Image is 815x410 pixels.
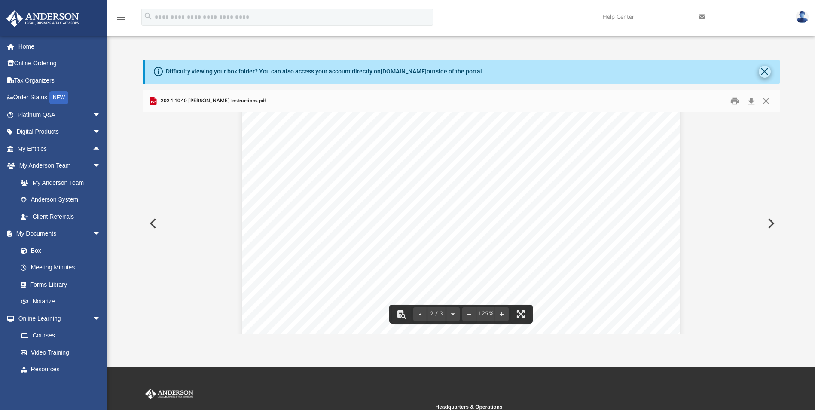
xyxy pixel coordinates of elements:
span: 2024 1040 [PERSON_NAME] Instructions.pdf [159,97,266,105]
a: Video Training [12,344,105,361]
img: User Pic [796,11,809,23]
div: Preview [143,90,779,334]
button: Zoom in [495,305,509,324]
div: Document Viewer [143,112,779,334]
span: Processing Center [345,274,404,281]
span: arrow_drop_down [92,106,110,124]
a: Notarize [12,293,110,310]
button: 2 / 3 [427,305,446,324]
a: Home [6,38,114,55]
a: Forms Library [12,276,105,293]
a: Box [12,242,105,259]
span: NYS Personal Income Tax [345,156,429,163]
span: Your check for $847, payable to [US_STATE] State Income Tax, must be mailed by [DATE]. Be [293,124,596,132]
span: arrow_drop_down [92,378,110,395]
span: [GEOGRAPHIC_DATA], [GEOGRAPHIC_DATA] 13902-4122 [345,290,538,297]
img: Anderson Advisors Platinum Portal [4,10,82,27]
i: menu [116,12,126,22]
a: Digital Productsarrow_drop_down [6,123,114,141]
span: Voucher no. 4 by [DATE] ....... $2,190 [320,321,438,329]
a: [DOMAIN_NAME] [381,68,427,75]
span: arrow_drop_down [92,310,110,327]
a: My Entitiesarrow_drop_up [6,140,114,157]
button: Previous File [143,211,162,236]
span: arrow_drop_down [92,123,110,141]
button: Next File [761,211,780,236]
a: Online Ordering [6,55,114,72]
span: arrow_drop_down [92,225,110,243]
div: NEW [49,91,68,104]
span: number and the words "2024 Income Tax" on your check. [293,140,476,147]
a: Order StatusNEW [6,89,114,107]
a: Courses [12,327,110,344]
span: sure to attach your payment to [US_STATE] Form IT-201-V, Payment Voucher. Include your social sec... [293,132,634,139]
button: Previous page [413,305,427,324]
img: Anderson Advisors Platinum Portal [143,389,195,400]
button: Toggle findbar [392,305,411,324]
span: P.O. Box 4124 [345,171,391,179]
button: Download [743,94,759,107]
a: Platinum Q&Aarrow_drop_down [6,106,114,123]
a: My Anderson Teamarrow_drop_down [6,157,110,174]
span: arrow_drop_down [92,157,110,175]
a: My Documentsarrow_drop_down [6,225,110,242]
span: [US_STATE] ESTIMATED TAX VOUCHERS: [293,219,436,226]
span: return to the NY Tax Dept. [293,108,377,116]
button: Close [759,66,771,78]
span: 2 / 3 [427,311,446,317]
a: Tax Organizers [6,72,114,89]
a: My Anderson Team [12,174,105,191]
span: Processing Center [345,163,404,171]
div: File preview [143,112,779,334]
a: Anderson System [12,191,110,208]
span: NYS Estimated Income Tax [345,266,433,273]
span: For your reference we have listed all estimated tax payments and their original due dates below. [293,306,598,313]
span: "2025 Form IT-2105" on your check. [293,250,408,257]
span: Your [US_STATE] return includes late payment interest of $38. [293,203,492,210]
a: Online Learningarrow_drop_down [6,310,110,327]
span: P.O. Box 4122 [345,282,391,289]
a: Meeting Minutes [12,259,110,276]
a: menu [116,16,126,22]
a: Client Referrals [12,208,110,225]
button: Print [726,94,743,107]
div: Difficulty viewing your box folder? You can also access your account directly on outside of the p... [166,67,484,76]
button: Next page [446,305,460,324]
i: search [143,12,153,21]
a: Billingarrow_drop_down [6,378,114,395]
span: for $2,190, payable to [US_STATE] State Income Tax. Include your social security number and the w... [293,242,629,250]
button: Close [758,94,774,107]
span: [GEOGRAPHIC_DATA], [GEOGRAPHIC_DATA] 13902-4124 [345,179,538,187]
a: Resources [12,361,110,378]
button: Enter fullscreen [511,305,530,324]
span: arrow_drop_up [92,140,110,158]
div: Current zoom level [476,311,495,317]
span: Separately mail voucher 4 of the declaration of estimated tax by [DATE]. Enclose your check [293,235,588,242]
button: Zoom out [462,305,476,324]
